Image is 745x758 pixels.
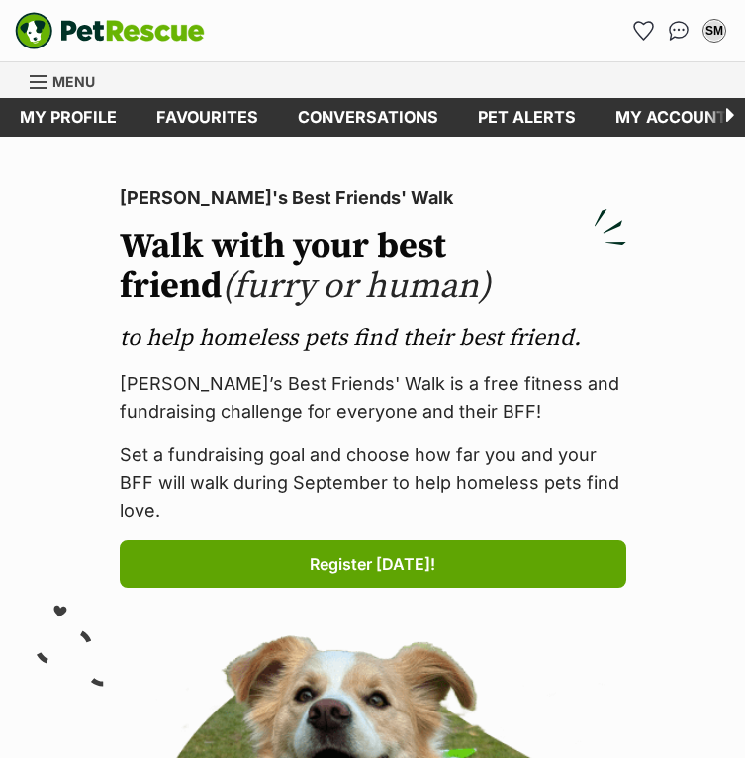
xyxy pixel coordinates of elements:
[222,264,491,309] span: (furry or human)
[120,540,626,588] a: Register [DATE]!
[120,228,626,307] h2: Walk with your best friend
[15,12,205,49] img: logo-e224e6f780fb5917bec1dbf3a21bbac754714ae5b6737aabdf751b685950b380.svg
[120,441,626,524] p: Set a fundraising goal and choose how far you and your BFF will walk during September to help hom...
[30,62,109,98] a: Menu
[120,323,626,354] p: to help homeless pets find their best friend.
[120,184,626,212] p: [PERSON_NAME]'s Best Friends' Walk
[278,98,458,137] a: conversations
[137,98,278,137] a: Favourites
[15,12,205,49] a: PetRescue
[698,15,730,47] button: My account
[627,15,730,47] ul: Account quick links
[458,98,596,137] a: Pet alerts
[704,21,724,41] div: SM
[627,15,659,47] a: Favourites
[663,15,695,47] a: Conversations
[52,73,95,90] span: Menu
[120,370,626,426] p: [PERSON_NAME]’s Best Friends' Walk is a free fitness and fundraising challenge for everyone and t...
[310,552,435,576] span: Register [DATE]!
[669,21,690,41] img: chat-41dd97257d64d25036548639549fe6c8038ab92f7586957e7f3b1b290dea8141.svg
